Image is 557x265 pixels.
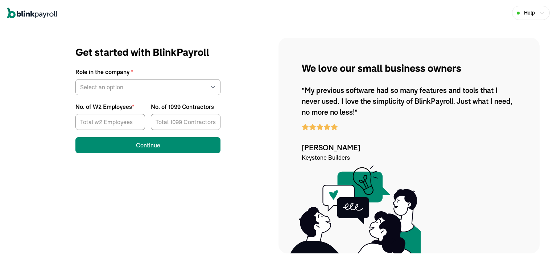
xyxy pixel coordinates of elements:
[524,9,535,17] span: Help
[302,61,516,76] p: We love our small business owners
[302,85,516,118] p: "My previous software had so many features and tools that I never used. I love the simplicity of ...
[75,102,134,111] div: No. of W2 Employees
[302,153,516,162] p: Keystone Builders
[75,68,220,76] label: Role in the company
[151,114,220,130] input: [object Object]
[75,114,145,130] input: [object Object]
[436,187,557,265] iframe: Chat Widget
[512,6,550,20] button: Help
[75,137,220,153] button: Continue
[136,141,160,150] div: Continue
[302,142,516,153] span: [PERSON_NAME]
[7,3,57,24] nav: Global
[75,45,220,60] h1: Get started with BlinkPayroll
[151,102,214,111] div: No. of 1099 Contractors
